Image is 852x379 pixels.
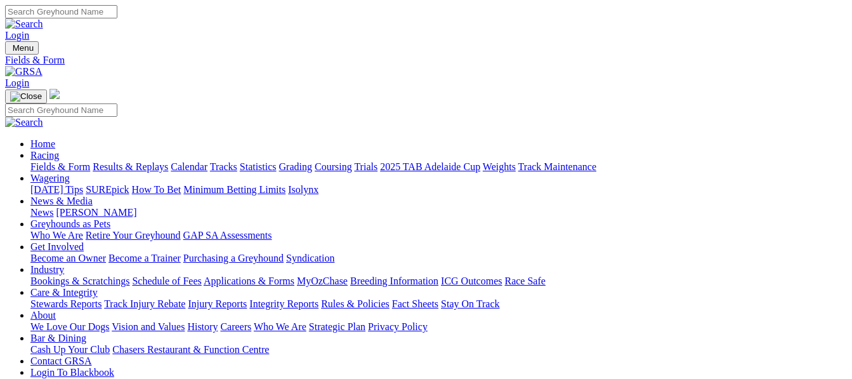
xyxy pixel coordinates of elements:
a: Login [5,77,29,88]
a: Syndication [286,253,334,263]
input: Search [5,5,117,18]
a: Grading [279,161,312,172]
a: Track Maintenance [518,161,596,172]
div: Racing [30,161,847,173]
a: Industry [30,264,64,275]
img: logo-grsa-white.png [49,89,60,99]
img: GRSA [5,66,43,77]
a: Careers [220,321,251,332]
a: Racing [30,150,59,161]
img: Close [10,91,42,102]
a: Bar & Dining [30,333,86,343]
a: 2025 TAB Adelaide Cup [380,161,480,172]
a: Schedule of Fees [132,276,201,286]
a: Become an Owner [30,253,106,263]
img: Search [5,18,43,30]
a: GAP SA Assessments [183,230,272,241]
a: Vision and Values [112,321,185,332]
a: Minimum Betting Limits [183,184,285,195]
a: [PERSON_NAME] [56,207,136,218]
a: MyOzChase [297,276,348,286]
a: Stewards Reports [30,298,102,309]
a: Fields & Form [5,55,847,66]
div: Care & Integrity [30,298,847,310]
a: Applications & Forms [204,276,294,286]
div: Bar & Dining [30,344,847,356]
span: Menu [13,43,34,53]
a: Strategic Plan [309,321,365,332]
a: Results & Replays [93,161,168,172]
a: Calendar [171,161,207,172]
img: Search [5,117,43,128]
a: ICG Outcomes [441,276,502,286]
div: Wagering [30,184,847,196]
a: Privacy Policy [368,321,428,332]
a: Purchasing a Greyhound [183,253,284,263]
a: Integrity Reports [249,298,318,309]
a: Statistics [240,161,277,172]
a: Greyhounds as Pets [30,218,110,229]
a: We Love Our Dogs [30,321,109,332]
a: Track Injury Rebate [104,298,185,309]
a: Coursing [315,161,352,172]
a: About [30,310,56,321]
a: Bookings & Scratchings [30,276,129,286]
div: Greyhounds as Pets [30,230,847,241]
div: News & Media [30,207,847,218]
a: Care & Integrity [30,287,98,298]
a: Rules & Policies [321,298,390,309]
a: Contact GRSA [30,356,91,366]
a: Retire Your Greyhound [86,230,181,241]
a: Who We Are [30,230,83,241]
a: History [187,321,218,332]
a: Login To Blackbook [30,367,114,378]
input: Search [5,103,117,117]
button: Toggle navigation [5,41,39,55]
a: Get Involved [30,241,84,252]
a: [DATE] Tips [30,184,83,195]
div: Industry [30,276,847,287]
button: Toggle navigation [5,90,47,103]
a: Home [30,138,55,149]
a: News & Media [30,196,93,206]
a: Fact Sheets [392,298,438,309]
a: Who We Are [254,321,306,332]
a: Tracks [210,161,237,172]
a: Weights [483,161,516,172]
a: Chasers Restaurant & Function Centre [112,344,269,355]
a: Injury Reports [188,298,247,309]
a: How To Bet [132,184,181,195]
a: Isolynx [288,184,318,195]
a: Login [5,30,29,41]
a: News [30,207,53,218]
a: Stay On Track [441,298,499,309]
a: Trials [354,161,377,172]
div: Get Involved [30,253,847,264]
a: SUREpick [86,184,129,195]
div: About [30,321,847,333]
a: Wagering [30,173,70,183]
a: Breeding Information [350,276,438,286]
a: Cash Up Your Club [30,344,110,355]
a: Become a Trainer [108,253,181,263]
a: Race Safe [504,276,545,286]
a: Fields & Form [30,161,90,172]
